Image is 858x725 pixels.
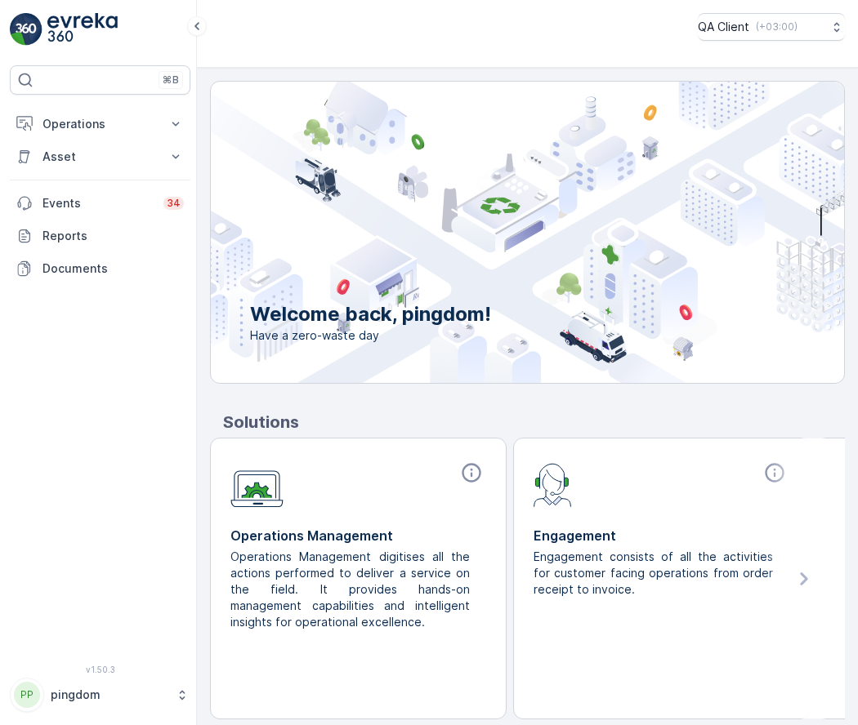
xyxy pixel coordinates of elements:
span: Have a zero-waste day [250,327,491,344]
p: ⌘B [163,73,179,87]
img: city illustration [137,82,844,383]
p: Asset [42,149,158,165]
p: Operations [42,116,158,132]
button: QA Client(+03:00) [698,13,845,41]
p: 34 [167,197,181,210]
button: PPpingdom [10,678,190,712]
p: pingdom [51,687,168,703]
p: Operations Management digitises all the actions performed to deliver a service on the field. It p... [230,549,473,630]
p: Events [42,195,154,211]
p: Engagement consists of all the activities for customer facing operations from order receipt to in... [534,549,776,598]
img: logo_light-DOdMpM7g.png [47,13,118,46]
p: QA Client [698,19,749,35]
p: Reports [42,228,184,244]
img: module-icon [534,461,572,507]
p: ( +03:00 ) [756,20,798,33]
button: Operations [10,108,190,140]
p: Solutions [223,410,845,434]
img: logo [10,13,42,46]
div: PP [14,682,40,708]
button: Asset [10,140,190,173]
img: module-icon [230,461,284,508]
p: Operations Management [230,526,486,545]
a: Documents [10,252,190,285]
p: Engagement [534,526,789,545]
span: v 1.50.3 [10,665,190,674]
p: Documents [42,260,184,277]
p: Welcome back, pingdom! [250,301,491,327]
a: Reports [10,220,190,252]
a: Events34 [10,187,190,220]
